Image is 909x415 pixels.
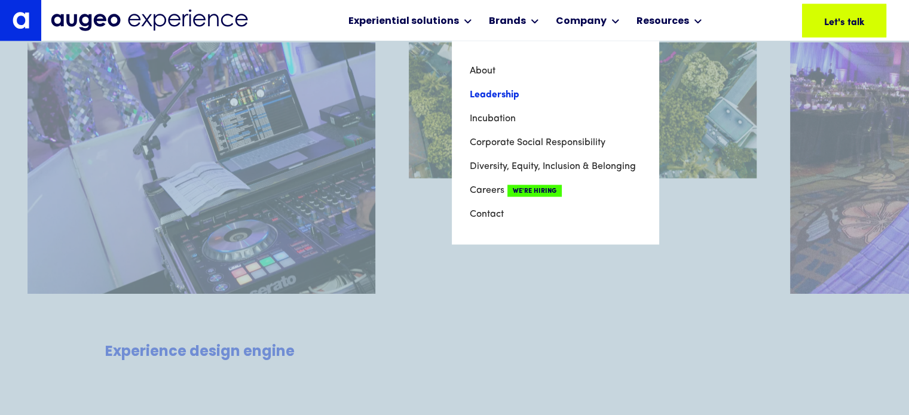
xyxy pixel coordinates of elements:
[489,14,526,29] div: Brands
[13,12,29,29] img: Augeo's "a" monogram decorative logo in white.
[470,202,641,226] a: Contact
[507,185,562,197] span: We're Hiring
[348,14,459,29] div: Experiential solutions
[802,4,886,38] a: Let's talk
[470,59,641,83] a: About
[470,107,641,131] a: Incubation
[470,179,641,202] a: CareersWe're Hiring
[636,14,689,29] div: Resources
[470,131,641,155] a: Corporate Social Responsibility
[470,155,641,179] a: Diversity, Equity, Inclusion & Belonging
[51,10,248,32] img: Augeo Experience business unit full logo in midnight blue.
[470,83,641,107] a: Leadership
[452,41,659,244] nav: Company
[556,14,607,29] div: Company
